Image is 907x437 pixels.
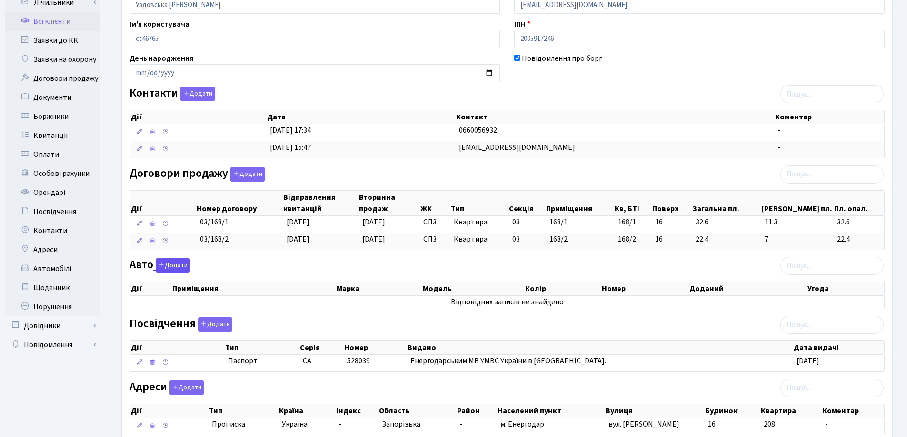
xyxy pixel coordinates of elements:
[130,317,232,332] label: Посвідчення
[500,419,544,429] span: м. Енергодар
[167,379,204,395] a: Додати
[618,217,648,228] span: 168/1
[5,12,100,31] a: Всі клієнти
[5,107,100,126] a: Боржники
[5,259,100,278] a: Автомобілі
[130,296,884,309] td: Відповідних записів не знайдено
[780,316,884,334] input: Пошук...
[5,69,100,88] a: Договори продажу
[303,356,311,366] span: СА
[837,234,880,245] span: 22.4
[549,217,568,227] span: 168/1
[774,110,884,124] th: Коментар
[655,217,688,228] span: 16
[778,142,781,153] span: -
[130,380,204,395] label: Адреси
[614,191,651,215] th: Кв, БТІ
[419,191,450,215] th: ЖК
[230,167,265,182] button: Договори продажу
[704,404,760,418] th: Будинок
[228,165,265,182] a: Додати
[410,356,606,366] span: Енергодарським МВ УМВС України в [GEOGRAPHIC_DATA].
[270,125,311,136] span: [DATE] 17:34
[454,217,504,228] span: Квартира
[130,282,171,295] th: Дії
[765,217,829,228] span: 11.3
[5,50,100,69] a: Заявки на охорону
[692,191,761,215] th: Загальна пл.
[807,282,884,295] th: Угода
[605,404,704,418] th: Вулиця
[5,335,100,354] a: Повідомлення
[198,317,232,332] button: Посвідчення
[524,282,601,295] th: Колір
[456,404,497,418] th: Район
[266,110,455,124] th: Дата
[793,341,884,354] th: Дата видачі
[130,87,215,101] label: Контакти
[196,191,282,215] th: Номер договору
[5,31,100,50] a: Заявки до КК
[343,341,407,354] th: Номер
[5,316,100,335] a: Довідники
[130,258,190,273] label: Авто
[200,217,229,227] span: 03/168/1
[522,53,602,64] label: Повідомлення про борг
[130,167,265,182] label: Договори продажу
[5,278,100,297] a: Щоденник
[382,419,420,429] span: Запорізька
[169,380,204,395] button: Адреси
[497,404,605,418] th: Населений пункт
[5,126,100,145] a: Квитанції
[601,282,688,295] th: Номер
[378,404,456,418] th: Область
[688,282,807,295] th: Доданий
[287,234,309,244] span: [DATE]
[708,419,716,429] span: 16
[5,221,100,240] a: Контакти
[196,316,232,332] a: Додати
[696,234,757,245] span: 22.4
[450,191,508,215] th: Тип
[512,217,520,227] span: 03
[270,142,311,153] span: [DATE] 15:47
[130,110,266,124] th: Дії
[5,183,100,202] a: Орендарі
[278,404,335,418] th: Країна
[455,110,775,124] th: Контакт
[797,356,819,366] span: [DATE]
[282,419,331,430] span: Україна
[153,257,190,273] a: Додати
[778,125,781,136] span: -
[5,297,100,316] a: Порушення
[608,419,679,429] span: вул. [PERSON_NAME]
[837,217,880,228] span: 32.6
[545,191,614,215] th: Приміщення
[761,191,833,215] th: [PERSON_NAME] пл.
[347,356,370,366] span: 528039
[200,234,229,244] span: 03/168/2
[407,341,792,354] th: Видано
[339,419,342,429] span: -
[5,88,100,107] a: Документи
[459,125,497,136] span: 0660056932
[5,164,100,183] a: Особові рахунки
[764,419,775,429] span: 208
[180,87,215,101] button: Контакти
[156,258,190,273] button: Авто
[130,341,224,354] th: Дії
[5,202,100,221] a: Посвідчення
[224,341,299,354] th: Тип
[130,191,196,215] th: Дії
[833,191,884,215] th: Пл. опал.
[821,404,884,418] th: Коментар
[423,234,446,245] span: СП3
[287,217,309,227] span: [DATE]
[208,404,278,418] th: Тип
[336,282,422,295] th: Марка
[512,234,520,244] span: 03
[422,282,524,295] th: Модель
[765,234,829,245] span: 7
[459,142,575,153] span: [EMAIL_ADDRESS][DOMAIN_NAME]
[5,145,100,164] a: Оплати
